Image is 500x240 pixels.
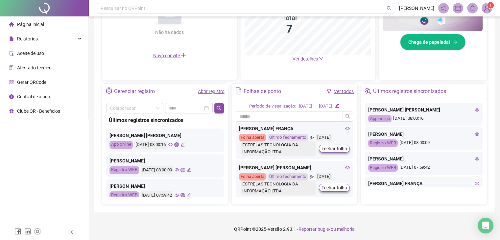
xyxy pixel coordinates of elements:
span: solution [9,65,14,70]
span: setting [106,87,112,94]
div: App online [368,115,392,123]
div: Folha aberta [239,173,266,180]
span: gift [9,109,14,113]
span: Clube QR - Beneficios [17,108,60,114]
img: 92355 [482,3,492,13]
span: mail [455,5,461,11]
span: file [9,36,14,41]
span: Ver detalhes [293,56,318,61]
div: [PERSON_NAME] FRANÇA [368,180,479,187]
span: edit [180,142,185,147]
span: Fechar folha [321,145,347,152]
span: edit [335,104,339,108]
span: Reportar bug e/ou melhoria [298,227,355,232]
div: App online [109,141,133,149]
div: [DATE] [319,103,332,110]
div: [DATE] 07:59:42 [141,191,173,200]
span: Página inicial [17,22,44,27]
span: Fechar folha [321,184,347,191]
div: [DATE] 07:59:42 [368,164,479,172]
div: Últimos registros sincronizados [373,86,446,97]
span: eye [475,181,479,186]
span: Novo convite [153,53,186,58]
span: search [387,6,392,11]
span: bell [469,5,475,11]
div: Folhas de ponto [244,86,281,97]
span: home [9,22,14,27]
div: Registro WEB [368,164,398,172]
span: eye [345,126,350,131]
div: Últimos registros sincronizados [109,116,221,124]
span: eye [345,165,350,170]
div: [DATE] 08:00:09 [141,166,173,174]
div: Registro WEB [368,139,398,147]
div: [PERSON_NAME] [368,131,479,138]
sup: Atualize o seu contato no menu Meus Dados [487,2,494,9]
div: [PERSON_NAME] FRANÇA [239,125,350,132]
button: Fechar folha [319,184,350,192]
div: Gerenciar registro [114,86,155,97]
span: arrow-right [453,40,457,44]
span: facebook [14,228,21,235]
span: left [70,230,74,234]
div: Período de visualização: [249,103,296,110]
a: Ver detalhes down [293,56,323,61]
span: Chega de papelada! [408,38,450,46]
span: global [180,193,185,197]
span: notification [440,5,446,11]
span: file-text [235,87,242,94]
div: [DATE] [316,173,332,180]
span: 1 [489,3,491,8]
div: [PERSON_NAME] [PERSON_NAME] [368,106,479,113]
div: ESTRELAS TECNOLOGIA DA INFORMAÇÃO LTDA [241,180,317,195]
div: [PERSON_NAME] [PERSON_NAME] [109,132,221,139]
button: Chega de papelada! [400,34,465,50]
span: Atestado técnico [17,65,52,70]
div: [PERSON_NAME] [109,157,221,164]
span: Relatórios [17,36,38,41]
span: search [216,106,222,111]
button: Fechar folha [319,145,350,153]
div: [DATE] [316,134,332,141]
div: Último fechamento [268,134,308,141]
span: eye [175,193,179,197]
span: eye [475,108,479,112]
div: [PERSON_NAME] [368,155,479,162]
span: edit [187,168,191,172]
span: filter [327,89,331,94]
span: send [310,173,314,180]
span: send [310,134,314,141]
div: - [315,103,316,110]
span: instagram [34,228,41,235]
span: down [319,56,323,61]
span: global [174,142,179,147]
span: qrcode [9,80,14,84]
span: plus [181,53,186,58]
span: Versão [268,227,282,232]
span: [PERSON_NAME] [399,5,434,12]
div: Open Intercom Messenger [478,218,493,233]
div: [PERSON_NAME] [109,182,221,190]
a: Ver todos [334,89,354,94]
span: global [180,168,185,172]
div: Último fechamento [268,173,308,180]
span: Central de ajuda [17,94,50,99]
span: audit [9,51,14,56]
a: Abrir registro [198,89,225,94]
span: info-circle [9,94,14,99]
span: eye [175,168,179,172]
div: [DATE] 08:00:16 [368,115,479,123]
span: eye [168,142,173,147]
div: [DATE] 08:00:09 [368,139,479,147]
span: team [364,87,371,94]
div: ESTRELAS TECNOLOGIA DA INFORMAÇÃO LTDA [241,141,317,156]
span: Gerar QRCode [17,80,46,85]
div: Registro WEB [109,166,139,174]
span: eye [475,132,479,136]
span: linkedin [24,228,31,235]
span: eye [475,156,479,161]
div: [DATE] [299,103,312,110]
span: Aceite de uso [17,51,44,56]
div: [PERSON_NAME] [PERSON_NAME] [239,164,350,171]
div: Não há dados [139,29,200,36]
